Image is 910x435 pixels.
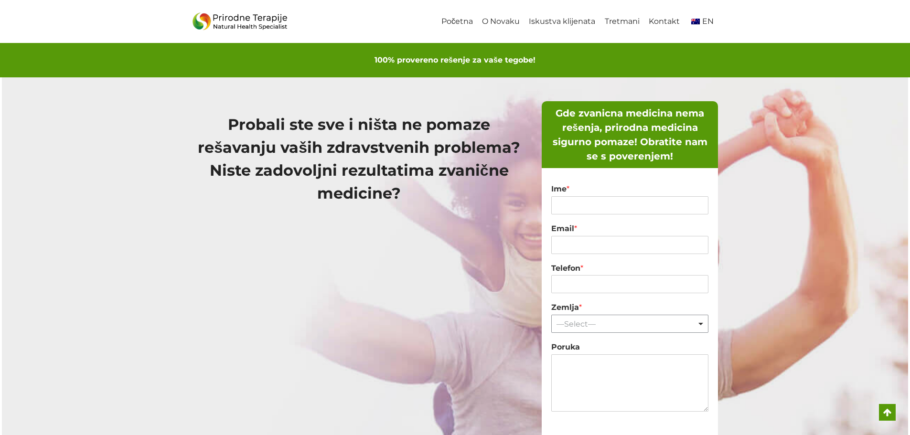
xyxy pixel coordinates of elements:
[192,10,288,33] img: Prirodne_Terapije_Logo - Prirodne Terapije
[600,11,644,32] a: Tretmani
[551,264,709,274] label: Telefon
[644,11,684,32] a: Kontakt
[11,54,899,66] h6: 100% provereno rešenje za vaše tegobe!
[192,229,526,417] iframe: Silvio Novak - Specijalista prirodnog zdravlja
[702,17,714,26] span: EN
[551,342,709,352] label: Poruka
[437,11,718,32] nav: Primary Navigation
[478,11,525,32] a: O Novaku
[546,106,714,163] h5: Gde zvanicna medicina nema rešenja, prirodna medicina sigurno pomaze! Obratite nam se s poverenjem!
[437,11,477,32] a: Početna
[684,11,718,32] a: en_AUEN
[192,113,526,205] h1: Probali ste sve i ništa ne pomaze rešavanju vaših zdravstvenih problema? Niste zadovoljni rezulta...
[551,303,709,313] label: Zemlja
[557,319,698,329] div: —Select—
[691,19,700,24] img: English
[551,184,709,194] label: Ime
[551,224,709,234] label: Email
[879,404,896,421] a: Scroll to top
[525,11,600,32] a: Iskustva klijenata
